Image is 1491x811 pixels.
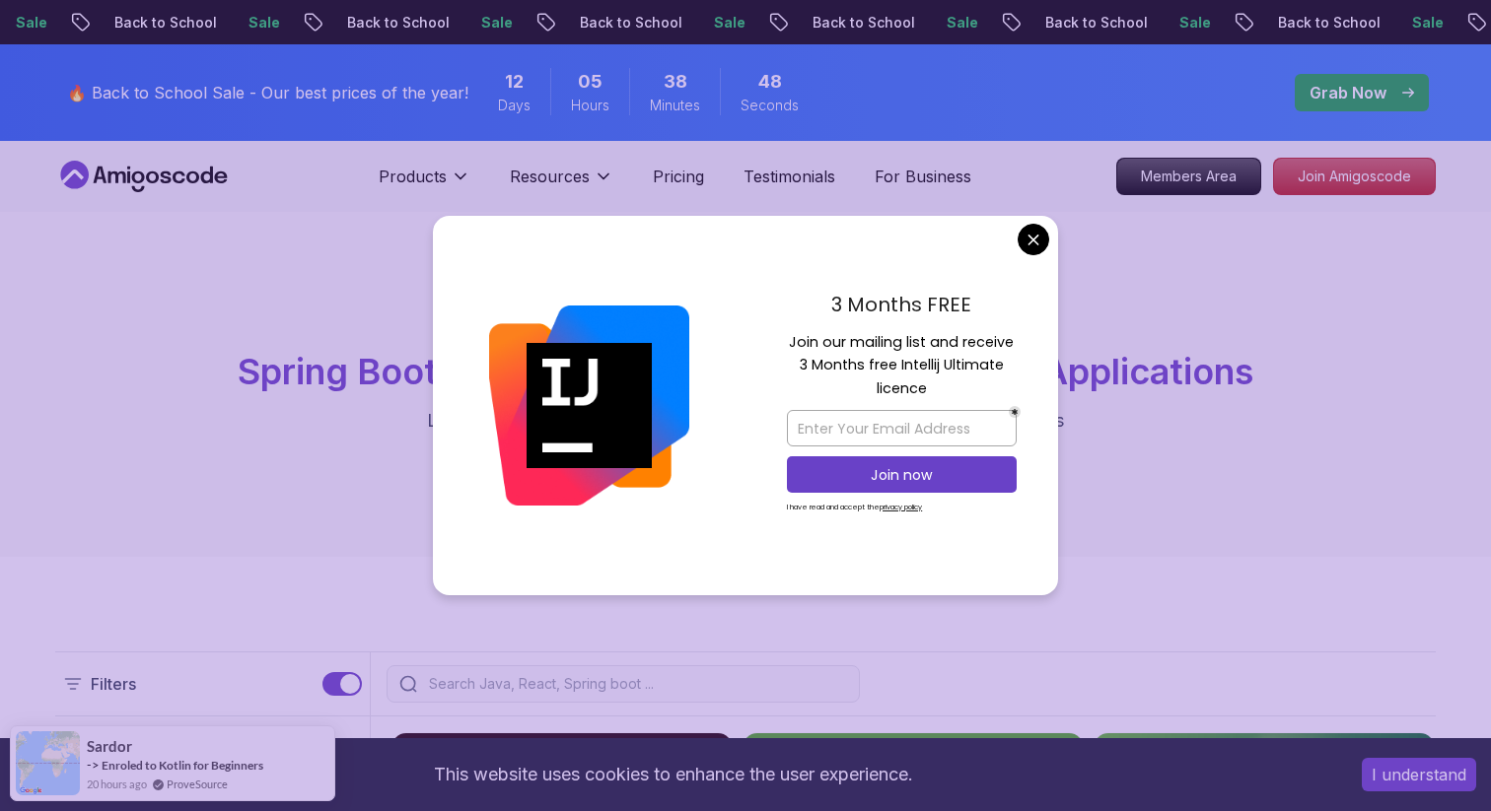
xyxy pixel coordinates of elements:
[1027,13,1161,33] p: Back to School
[650,96,700,115] span: Minutes
[653,165,704,188] a: Pricing
[379,165,470,204] button: Products
[96,13,230,33] p: Back to School
[230,13,293,33] p: Sale
[462,13,526,33] p: Sale
[578,68,603,96] span: 5 Hours
[758,68,782,96] span: 48 Seconds
[794,13,928,33] p: Back to School
[1273,158,1436,195] a: Join Amigoscode
[238,350,1253,393] span: Spring Boot Courses for Building Scalable Java Applications
[328,13,462,33] p: Back to School
[1161,13,1224,33] p: Sale
[1393,13,1456,33] p: Sale
[87,776,147,792] span: 20 hours ago
[15,753,1332,796] div: This website uses cookies to enhance the user experience.
[67,81,468,104] p: 🔥 Back to School Sale - Our best prices of the year!
[561,13,695,33] p: Back to School
[102,758,263,773] a: Enroled to Kotlin for Beginners
[379,165,447,188] p: Products
[664,68,687,96] span: 38 Minutes
[744,165,835,188] a: Testimonials
[695,13,758,33] p: Sale
[1362,758,1476,791] button: Accept cookies
[1274,159,1435,194] p: Join Amigoscode
[87,738,132,755] span: Sardor
[425,674,847,694] input: Search Java, React, Spring boot ...
[505,68,524,96] span: 12 Days
[928,13,991,33] p: Sale
[16,731,80,795] img: provesource social proof notification image
[741,96,799,115] span: Seconds
[510,165,613,204] button: Resources
[1116,158,1261,195] a: Members Area
[1259,13,1393,33] p: Back to School
[87,757,100,773] span: ->
[414,407,1077,462] p: Learn to build production-grade Java applications using Spring Boot. Includes REST APIs, database...
[1310,81,1386,104] p: Grab Now
[167,776,228,792] a: ProveSource
[1117,159,1260,194] p: Members Area
[91,672,136,696] p: Filters
[875,165,971,188] a: For Business
[510,165,590,188] p: Resources
[571,96,609,115] span: Hours
[498,96,531,115] span: Days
